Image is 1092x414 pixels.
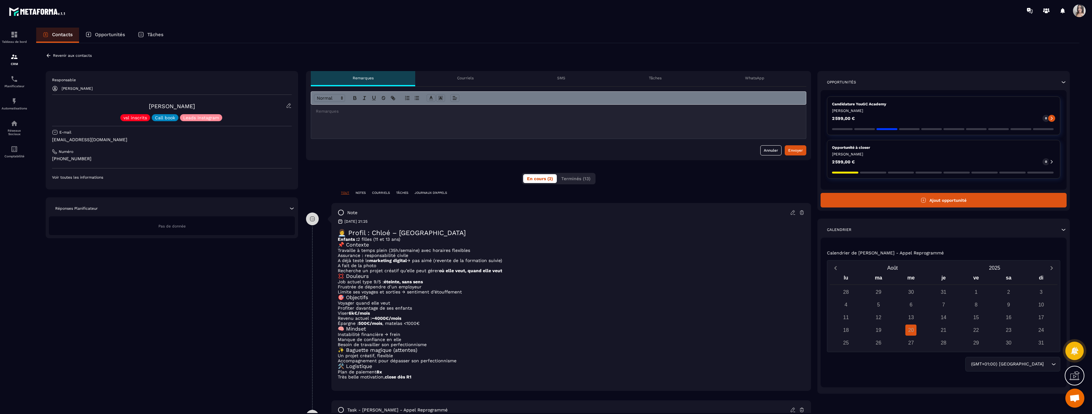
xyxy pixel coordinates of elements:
p: 0 [1045,160,1047,164]
p: [DATE] 21:25 [344,219,368,224]
div: di [1025,273,1057,285]
p: JOURNAUX D'APPELS [415,191,447,195]
img: automations [10,97,18,105]
a: formationformationCRM [2,48,27,70]
div: 10 [1035,299,1047,310]
img: logo [9,6,66,17]
a: accountantaccountantComptabilité [2,141,27,163]
div: Envoyer [788,147,803,154]
li: Travaille à temps plein (35h/semaine) avec horaires flexibles [338,248,805,253]
p: 0 [1045,116,1047,121]
button: Annuler [760,145,782,155]
button: Next month [1046,264,1057,272]
a: schedulerschedulerPlanificateur [2,70,27,93]
div: 8 [970,299,982,310]
div: Calendar wrapper [830,273,1057,348]
div: 6 [905,299,916,310]
p: vsl inscrits [123,115,147,120]
div: 1 [970,286,982,298]
p: E-mail [59,130,71,135]
div: 5 [873,299,884,310]
li: Accompagnement pour dépasser son perfectionnisme [338,358,805,363]
a: social-networksocial-networkRéseaux Sociaux [2,115,27,141]
div: 31 [1035,337,1047,348]
li: Plan de paiement [338,369,805,374]
div: 23 [1003,325,1014,336]
p: [PHONE_NUMBER] [52,156,292,162]
div: 9 [1003,299,1014,310]
div: 30 [1003,337,1014,348]
li: A fait de la photo [338,263,805,268]
a: [PERSON_NAME] [149,103,195,109]
p: note [347,210,357,216]
p: Voir toutes les informations [52,175,292,180]
p: SMS [557,76,565,81]
p: Leads Instagram [183,115,219,120]
p: 2 599,00 € [832,160,855,164]
p: task - [PERSON_NAME] - Appel Reprogrammé [347,407,448,413]
button: Previous month [830,264,842,272]
h3: 🛠️ Logistique [338,363,805,369]
li: Recherche un projet créatif qu’elle peut gérer [338,268,805,273]
div: Calendar days [830,286,1057,348]
div: 12 [873,312,884,323]
span: Pas de donnée [158,224,186,228]
div: 31 [938,286,949,298]
div: je [927,273,960,285]
p: Réseaux Sociaux [2,129,27,136]
div: 15 [970,312,982,323]
p: Numéro [59,149,73,154]
li: Profiter davantage de ses enfants [338,306,805,311]
button: Open months overlay [842,262,944,273]
li: Revenu actuel : [338,316,805,321]
strong: marketing digital [369,258,407,263]
span: En cours (2) [527,176,553,181]
p: Comptabilité [2,154,27,158]
p: TÂCHES [396,191,408,195]
div: 28 [840,286,851,298]
p: Call book [155,115,175,120]
div: 3 [1035,286,1047,298]
a: Ouvrir le chat [1065,389,1084,408]
button: Envoyer [785,145,806,155]
li: Instabilité financière → frein [338,332,805,337]
p: NOTES [356,191,366,195]
p: Automatisations [2,107,27,110]
div: 27 [905,337,916,348]
li: Job actuel type 9/5 : [338,279,805,284]
div: 4 [840,299,851,310]
p: TOUT [341,191,349,195]
p: Revenir aux contacts [53,53,92,58]
img: social-network [10,120,18,127]
p: 2 599,00 € [832,116,855,121]
div: 28 [938,337,949,348]
span: (GMT+01:00) [GEOGRAPHIC_DATA] [969,361,1045,368]
li: Voyager quand elle veut [338,300,805,306]
h3: ✨ Baguette magique (attentes) [338,347,805,353]
input: Search for option [1045,361,1050,368]
div: 29 [970,337,982,348]
li: Viser [338,311,805,316]
p: Contacts [52,32,73,37]
div: ma [862,273,895,285]
strong: éteinte, sans sens [384,279,423,284]
h2: 👩‍💼 Profil : Chloé – [GEOGRAPHIC_DATA] [338,229,805,237]
a: Contacts [36,28,79,43]
img: formation [10,53,18,61]
li: Épargne : , matelas <1000€ [338,321,805,326]
p: Courriels [457,76,474,81]
li: Un projet créatif, flexible [338,353,805,358]
img: formation [10,31,18,38]
p: Tâches [649,76,662,81]
div: 22 [970,325,982,336]
p: Planificateur [2,84,27,88]
a: formationformationTableau de bord [2,26,27,48]
li: Frustrée de dépendre d’un employeur [338,284,805,289]
div: 26 [873,337,884,348]
p: COURRIELS [372,191,390,195]
div: 11 [840,312,851,323]
div: 30 [905,286,916,298]
li: Très belle motivation, [338,374,805,379]
div: me [895,273,927,285]
p: Opportunité à closer [832,145,1055,150]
